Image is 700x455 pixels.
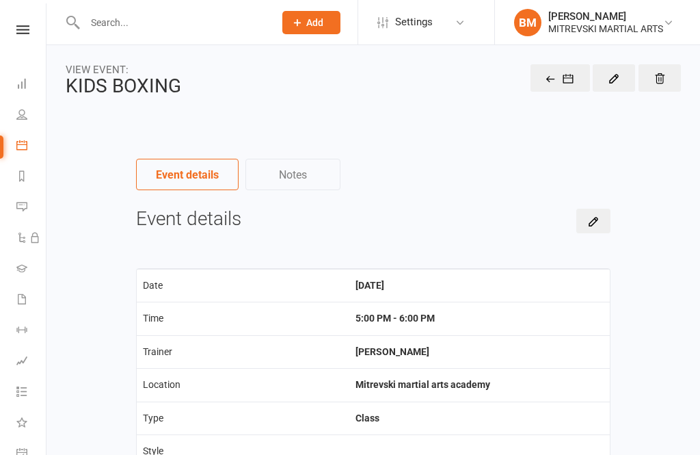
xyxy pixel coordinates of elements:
td: [PERSON_NAME] [349,335,610,368]
a: Calendar [16,131,47,162]
td: Date [137,269,349,302]
h1: KIDS BOXING [66,64,181,96]
td: [DATE] [349,269,610,302]
a: Event details [136,159,239,190]
td: Mitrevski martial arts academy [349,368,610,401]
div: View event : [66,64,181,76]
a: Assessments [16,347,47,378]
span: Add [306,17,323,28]
input: Search... [81,13,265,32]
td: Class [349,402,610,434]
div: [PERSON_NAME] [548,10,663,23]
td: Time [137,302,349,335]
a: Dashboard [16,70,47,101]
div: BM [514,9,541,36]
td: Type [137,402,349,434]
a: Notes [245,159,340,190]
span: Settings [395,7,433,38]
a: Reports [16,162,47,193]
h3: Event details [136,209,241,230]
button: Add [282,11,340,34]
a: People [16,101,47,131]
td: Location [137,368,349,401]
div: MITREVSKI MARTIAL ARTS [548,23,663,35]
td: 5:00 PM - 6:00 PM [349,302,610,335]
td: Trainer [137,335,349,368]
a: What's New [16,408,47,439]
